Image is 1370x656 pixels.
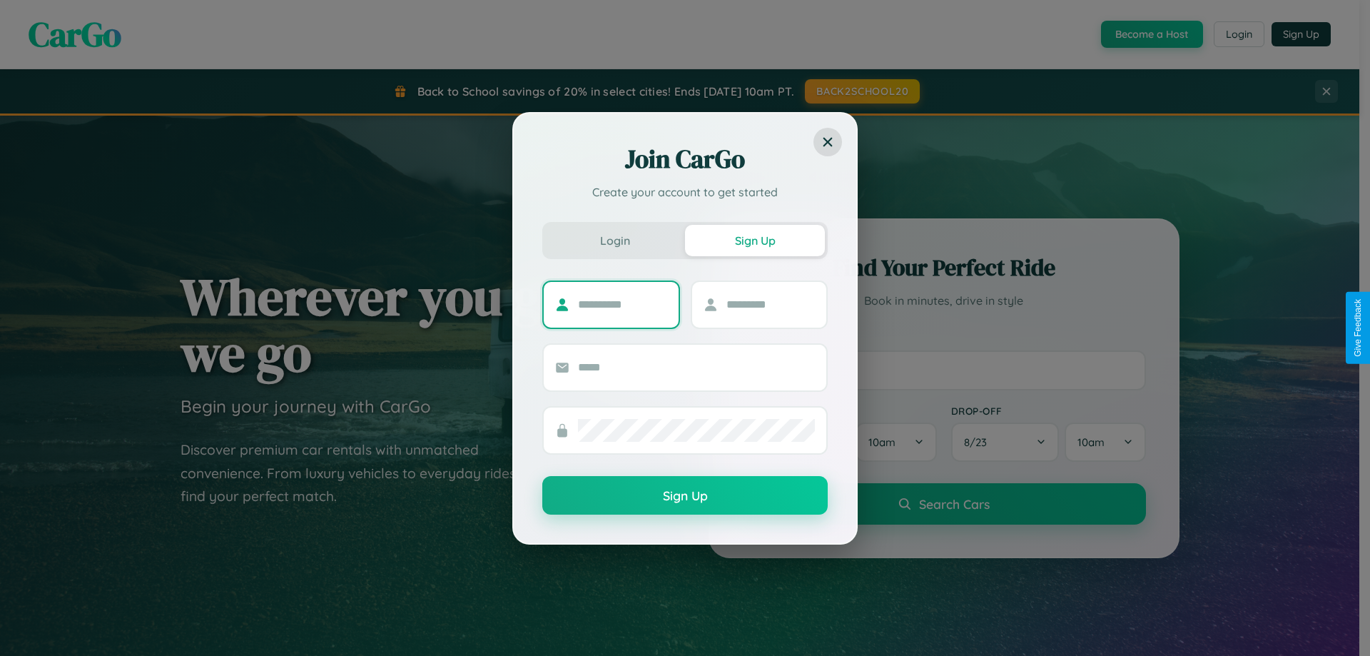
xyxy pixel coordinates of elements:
[685,225,825,256] button: Sign Up
[542,142,828,176] h2: Join CarGo
[542,476,828,515] button: Sign Up
[545,225,685,256] button: Login
[542,183,828,201] p: Create your account to get started
[1353,299,1363,357] div: Give Feedback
